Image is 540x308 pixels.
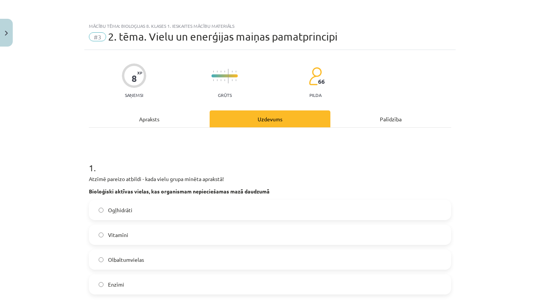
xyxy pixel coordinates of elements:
p: Atzīmē pareizo atbildi - kada vielu grupa minēta aprakstā! [89,175,451,183]
input: Ogļhidrāti [99,208,103,213]
img: icon-close-lesson-0947bae3869378f0d4975bcd49f059093ad1ed9edebbc8119c70593378902aed.svg [5,31,8,36]
div: 8 [132,73,137,84]
img: icon-short-line-57e1e144782c952c97e751825c79c345078a6d821885a25fce030b3d8c18986b.svg [213,71,214,72]
span: Olbaltumvielas [108,256,144,264]
span: 66 [318,78,325,85]
p: Saņemsi [122,92,146,98]
h1: 1 . [89,149,451,173]
img: icon-short-line-57e1e144782c952c97e751825c79c345078a6d821885a25fce030b3d8c18986b.svg [217,79,217,81]
span: Enzīmi [108,281,124,288]
span: Vitamīni [108,231,128,239]
img: icon-short-line-57e1e144782c952c97e751825c79c345078a6d821885a25fce030b3d8c18986b.svg [232,79,232,81]
img: students-c634bb4e5e11cddfef0936a35e636f08e4e9abd3cc4e673bd6f9a4125e45ecb1.svg [309,67,322,86]
img: icon-short-line-57e1e144782c952c97e751825c79c345078a6d821885a25fce030b3d8c18986b.svg [217,71,217,72]
input: Olbaltumvielas [99,257,103,262]
input: Vitamīni [99,233,103,237]
img: icon-short-line-57e1e144782c952c97e751825c79c345078a6d821885a25fce030b3d8c18986b.svg [213,79,214,81]
span: 2. tēma. Vielu un enerģijas maiņas pamatprincipi [108,30,337,43]
span: #3 [89,32,106,41]
img: icon-short-line-57e1e144782c952c97e751825c79c345078a6d821885a25fce030b3d8c18986b.svg [232,71,232,72]
div: Palīdzība [330,110,451,127]
strong: Bioloģiski aktīvas vielas, kas organismam nepieciešamas mazā daudzumā [89,188,270,195]
img: icon-long-line-d9ea69661e0d244f92f715978eff75569469978d946b2353a9bb055b3ed8787d.svg [228,69,229,83]
div: Apraksts [89,110,210,127]
img: icon-short-line-57e1e144782c952c97e751825c79c345078a6d821885a25fce030b3d8c18986b.svg [224,71,225,72]
img: icon-short-line-57e1e144782c952c97e751825c79c345078a6d821885a25fce030b3d8c18986b.svg [224,79,225,81]
span: Ogļhidrāti [108,206,132,214]
span: XP [137,71,142,75]
input: Enzīmi [99,282,103,287]
p: Grūts [218,92,232,98]
div: Mācību tēma: Bioloģijas 8. klases 1. ieskaites mācību materiāls [89,23,451,29]
p: pilda [309,92,321,98]
div: Uzdevums [210,110,330,127]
